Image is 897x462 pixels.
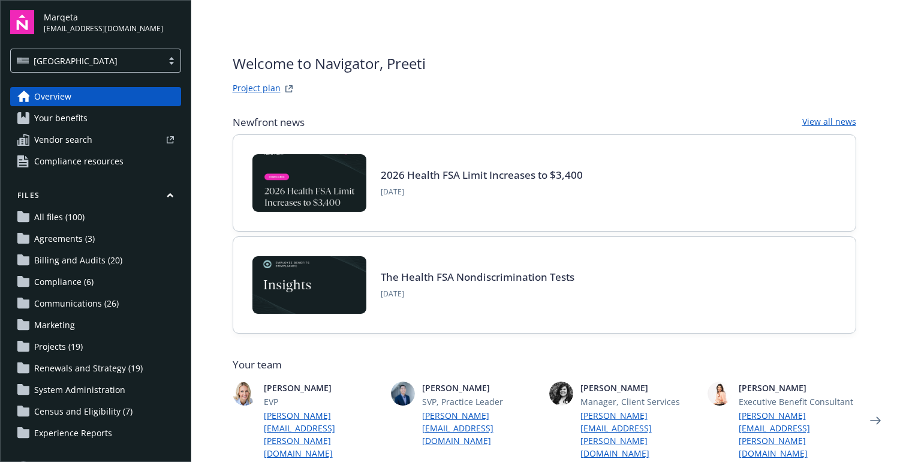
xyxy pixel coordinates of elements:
[10,229,181,248] a: Agreements (3)
[580,382,698,394] span: [PERSON_NAME]
[233,53,426,74] span: Welcome to Navigator , Preeti
[739,382,856,394] span: [PERSON_NAME]
[10,316,181,335] a: Marketing
[233,82,281,96] a: Project plan
[34,130,92,149] span: Vendor search
[282,82,296,96] a: projectPlanWebsite
[10,109,181,128] a: Your benefits
[34,109,88,128] span: Your benefits
[264,382,381,394] span: [PERSON_NAME]
[264,395,381,408] span: EVP
[10,337,181,356] a: Projects (19)
[10,130,181,149] a: Vendor search
[264,409,381,460] a: [PERSON_NAME][EMAIL_ADDRESS][PERSON_NAME][DOMAIN_NAME]
[866,411,885,430] a: Next
[34,337,83,356] span: Projects (19)
[381,270,574,284] a: The Health FSA Nondiscrimination Tests
[381,187,583,197] span: [DATE]
[34,380,125,400] span: System Administration
[44,23,163,34] span: [EMAIL_ADDRESS][DOMAIN_NAME]
[233,358,856,372] span: Your team
[34,272,94,292] span: Compliance (6)
[549,382,573,406] img: photo
[10,402,181,421] a: Census and Eligibility (7)
[708,382,732,406] img: photo
[422,409,540,447] a: [PERSON_NAME][EMAIL_ADDRESS][DOMAIN_NAME]
[34,229,95,248] span: Agreements (3)
[17,55,156,67] span: [GEOGRAPHIC_DATA]
[34,152,124,171] span: Compliance resources
[580,409,698,460] a: [PERSON_NAME][EMAIL_ADDRESS][PERSON_NAME][DOMAIN_NAME]
[10,190,181,205] button: Files
[252,256,366,314] img: Card Image - EB Compliance Insights.png
[34,251,122,270] span: Billing and Audits (20)
[739,409,856,460] a: [PERSON_NAME][EMAIL_ADDRESS][PERSON_NAME][DOMAIN_NAME]
[739,395,856,408] span: Executive Benefit Consultant
[10,359,181,378] a: Renewals and Strategy (19)
[252,154,366,212] img: BLOG-Card Image - Compliance - 2026 Health FSA Limit Increases to $3,400.jpg
[44,10,181,34] button: Marqeta[EMAIL_ADDRESS][DOMAIN_NAME]
[10,294,181,313] a: Communications (26)
[422,382,540,394] span: [PERSON_NAME]
[10,208,181,227] a: All files (100)
[34,424,112,443] span: Experience Reports
[34,55,118,67] span: [GEOGRAPHIC_DATA]
[34,316,75,335] span: Marketing
[10,87,181,106] a: Overview
[34,208,85,227] span: All files (100)
[802,115,856,130] a: View all news
[34,402,133,421] span: Census and Eligibility (7)
[10,272,181,292] a: Compliance (6)
[10,251,181,270] a: Billing and Audits (20)
[34,87,71,106] span: Overview
[10,380,181,400] a: System Administration
[10,152,181,171] a: Compliance resources
[10,424,181,443] a: Experience Reports
[391,382,415,406] img: photo
[34,294,119,313] span: Communications (26)
[233,382,257,406] img: photo
[580,395,698,408] span: Manager, Client Services
[381,289,574,299] span: [DATE]
[10,10,34,34] img: navigator-logo.svg
[233,115,305,130] span: Newfront news
[34,359,143,378] span: Renewals and Strategy (19)
[381,168,583,182] a: 2026 Health FSA Limit Increases to $3,400
[44,11,163,23] span: Marqeta
[422,395,540,408] span: SVP, Practice Leader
